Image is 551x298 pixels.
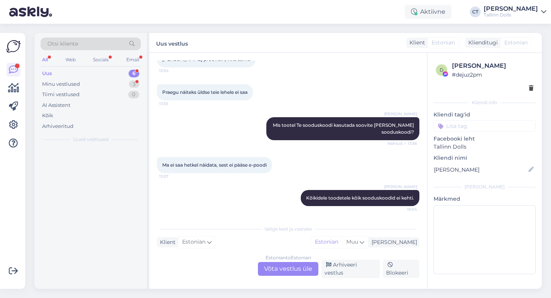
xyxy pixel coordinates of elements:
div: [PERSON_NAME] [434,183,536,190]
div: Email [125,55,141,65]
span: Mis tootel Te sooduskoodi kasutada soovite [PERSON_NAME] sooduskoodi? [273,122,415,135]
div: Minu vestlused [42,80,80,88]
div: # dejuz2pm [452,70,533,79]
div: 6 [129,70,139,77]
div: Valige keel ja vastake [157,226,419,233]
input: Lisa tag [434,120,536,132]
img: Askly Logo [6,39,21,54]
div: Estonian to Estonian [266,254,311,261]
div: Kõik [42,112,53,120]
p: Tallinn Dolls [434,143,536,151]
div: [PERSON_NAME] [484,6,538,12]
div: [PERSON_NAME] [368,238,417,246]
div: Estonian [311,236,342,248]
div: Klienditugi [465,39,498,47]
span: Estonian [504,39,528,47]
a: [PERSON_NAME]Tallinn Dolls [484,6,546,18]
div: All [41,55,49,65]
div: [PERSON_NAME] [452,61,533,70]
span: [PERSON_NAME] [384,184,417,190]
div: Tallinn Dolls [484,12,538,18]
div: Arhiveeri vestlus [321,260,380,278]
div: Klient [406,39,425,47]
div: 3 [129,80,139,88]
span: Estonian [182,238,205,246]
span: [PERSON_NAME] [384,111,417,117]
div: Web [64,55,77,65]
div: Klient [157,238,176,246]
div: Uus [42,70,52,77]
div: Kliendi info [434,99,536,106]
span: Praegu näiteks ûldse teie lehele ei saa [162,89,248,95]
p: Kliendi tag'id [434,111,536,119]
span: Nähtud ✓ 13:56 [388,141,417,146]
div: Socials [91,55,110,65]
div: CT [470,7,481,17]
span: 13:55 [159,101,188,106]
span: 15:04 [388,206,417,212]
span: Muu [346,238,358,245]
span: Estonian [432,39,455,47]
p: Kliendi nimi [434,154,536,162]
div: Tiimi vestlused [42,91,80,98]
div: Võta vestlus üle [258,262,318,276]
span: Ma ei saa hetkel näidata, sest ei pääse e-poodi [162,162,267,168]
label: Uus vestlus [156,38,188,48]
p: Märkmed [434,195,536,203]
div: 0 [128,91,139,98]
span: 13:57 [159,174,188,179]
div: Blokeeri [383,260,419,278]
div: Aktiivne [405,5,452,19]
input: Lisa nimi [434,165,527,174]
span: Kõikidele toodetele kõik sooduskoodid ei kehti. [306,195,414,201]
div: Arhiveeritud [42,123,73,130]
div: AI Assistent [42,102,70,109]
span: Otsi kliente [47,40,78,48]
span: d [440,67,443,73]
span: Uued vestlused [73,136,109,143]
p: Facebooki leht [434,135,536,143]
span: 13:54 [159,68,188,74]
